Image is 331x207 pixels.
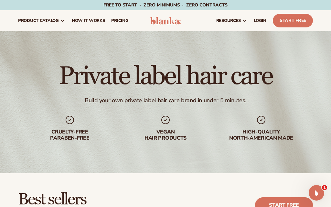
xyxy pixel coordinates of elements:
img: logo [150,17,180,25]
div: High-quality North-american made [220,129,303,141]
a: resources [213,10,251,31]
a: product catalog [15,10,69,31]
span: resources [216,18,241,23]
iframe: Intercom live chat [309,185,324,201]
span: Free to start · ZERO minimums · ZERO contracts [103,2,228,8]
div: Vegan hair products [124,129,207,141]
span: LOGIN [254,18,266,23]
h1: Private label hair care [59,63,272,89]
span: pricing [111,18,128,23]
div: cruelty-free paraben-free [28,129,111,141]
span: How It Works [72,18,105,23]
a: LOGIN [251,10,270,31]
span: product catalog [18,18,59,23]
div: Build your own private label hair care brand in under 5 minutes. [85,97,246,104]
a: How It Works [69,10,108,31]
a: Start Free [273,14,313,27]
span: 1 [322,185,327,190]
a: pricing [108,10,132,31]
